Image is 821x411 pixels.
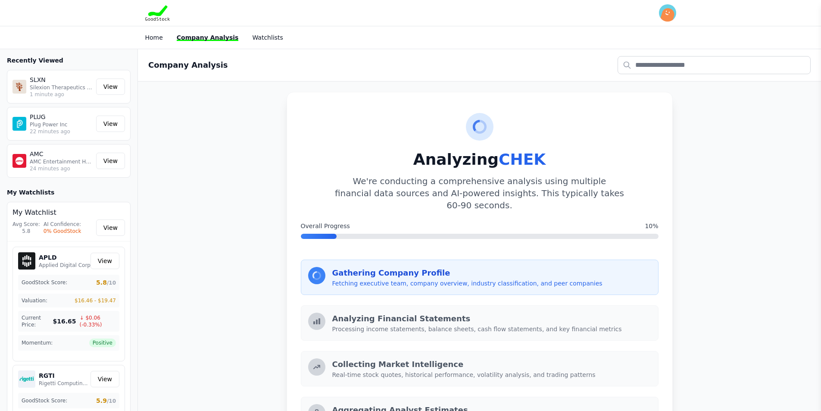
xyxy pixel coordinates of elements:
[44,228,81,235] div: 0% GoodStock
[22,314,53,328] span: Current Price:
[645,222,658,230] span: 10%
[12,154,26,168] img: AMC
[30,128,93,135] p: 22 minutes ago
[332,313,651,325] h3: Analyzing Financial Statements
[659,4,676,22] img: invitee
[145,5,170,21] img: Goodstock Logo
[96,78,125,95] a: View
[301,222,350,230] span: Overall Progress
[39,253,91,262] h5: APLD
[301,151,659,168] h1: Analyzing
[96,116,125,132] a: View
[96,396,116,405] span: 5.9
[91,371,119,387] a: View
[7,56,131,65] h3: Recently Viewed
[12,117,26,131] img: PLUG
[332,267,651,279] h3: Gathering Company Profile
[145,34,163,41] a: Home
[39,380,91,387] p: Rigetti Computing Inc
[30,75,93,84] p: SLXN
[12,80,26,94] img: SLXN
[22,339,53,346] span: Momentum:
[107,398,116,404] span: /10
[30,121,93,128] p: Plug Power Inc
[12,221,40,228] div: Avg Score:
[30,113,93,121] p: PLUG
[96,220,125,236] a: View
[22,397,67,404] span: GoodStock Score:
[30,91,93,98] p: 1 minute ago
[89,339,116,347] span: Positive
[499,151,546,168] span: CHEK
[18,252,35,270] img: APLD
[12,207,125,218] h4: My Watchlist
[177,34,239,41] a: Company Analysis
[80,314,116,328] span: ↓ $0.06 (-0.33%)
[12,228,40,235] div: 5.8
[30,158,93,165] p: AMC Entertainment Holdings Inc
[7,188,54,197] h3: My Watchlists
[30,165,93,172] p: 24 minutes ago
[96,153,125,169] a: View
[22,279,67,286] span: GoodStock Score:
[22,297,47,304] span: Valuation:
[335,175,624,211] p: We're conducting a comprehensive analysis using multiple financial data sources and AI-powered in...
[107,280,116,286] span: /10
[75,297,116,304] span: $16.46 - $19.47
[332,325,651,333] p: Processing income statements, balance sheets, cash flow statements, and key financial metrics
[39,371,91,380] h5: RGTI
[30,150,93,158] p: AMC
[96,278,116,287] span: 5.8
[30,84,93,91] p: Silexion Therapeutics Corp
[332,370,651,379] p: Real-time stock quotes, historical performance, volatility analysis, and trading patterns
[53,317,76,326] span: $16.65
[148,59,228,71] h2: Company Analysis
[39,262,91,269] p: Applied Digital Corp
[18,370,35,388] img: RGTI
[44,221,81,228] div: AI Confidence:
[252,34,283,41] a: Watchlists
[332,279,651,288] p: Fetching executive team, company overview, industry classification, and peer companies
[332,358,651,370] h3: Collecting Market Intelligence
[91,253,119,269] a: View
